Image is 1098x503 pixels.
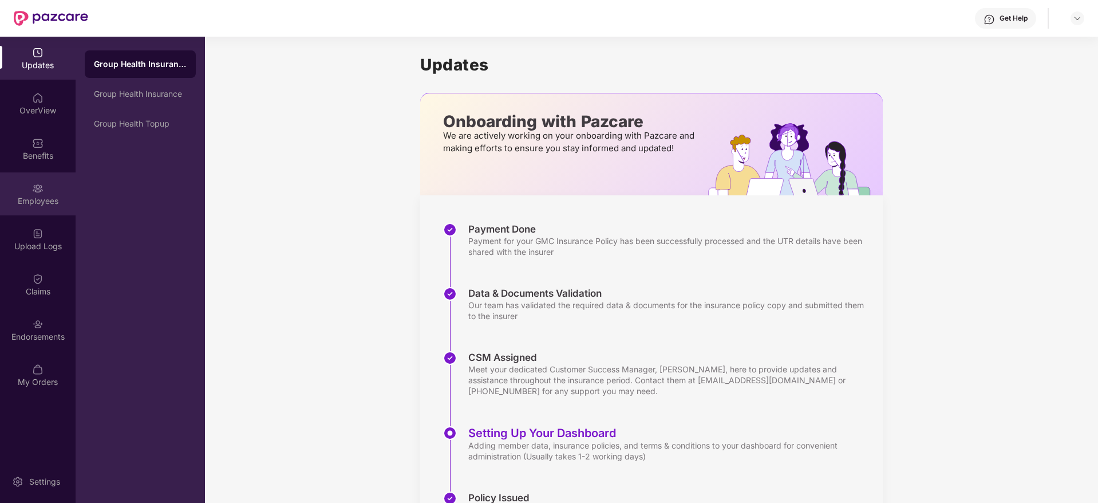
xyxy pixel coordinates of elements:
[468,440,871,462] div: Adding member data, insurance policies, and terms & conditions to your dashboard for convenient a...
[443,116,698,127] p: Onboarding with Pazcare
[1073,14,1082,23] img: svg+xml;base64,PHN2ZyBpZD0iRHJvcGRvd24tMzJ4MzIiIHhtbG5zPSJodHRwOi8vd3d3LnczLm9yZy8yMDAwL3N2ZyIgd2...
[468,223,871,235] div: Payment Done
[443,426,457,440] img: svg+xml;base64,PHN2ZyBpZD0iU3RlcC1BY3RpdmUtMzJ4MzIiIHhtbG5zPSJodHRwOi8vd3d3LnczLm9yZy8yMDAwL3N2Zy...
[32,183,44,194] img: svg+xml;base64,PHN2ZyBpZD0iRW1wbG95ZWVzIiB4bWxucz0iaHR0cDovL3d3dy53My5vcmcvMjAwMC9zdmciIHdpZHRoPS...
[443,223,457,237] img: svg+xml;base64,PHN2ZyBpZD0iU3RlcC1Eb25lLTMyeDMyIiB4bWxucz0iaHR0cDovL3d3dy53My5vcmcvMjAwMC9zdmciIH...
[32,364,44,375] img: svg+xml;base64,PHN2ZyBpZD0iTXlfT3JkZXJzIiBkYXRhLW5hbWU9Ik15IE9yZGVycyIgeG1sbnM9Imh0dHA6Ly93d3cudz...
[443,351,457,365] img: svg+xml;base64,PHN2ZyBpZD0iU3RlcC1Eb25lLTMyeDMyIiB4bWxucz0iaHR0cDovL3d3dy53My5vcmcvMjAwMC9zdmciIH...
[468,235,871,257] div: Payment for your GMC Insurance Policy has been successfully processed and the UTR details have be...
[32,228,44,239] img: svg+xml;base64,PHN2ZyBpZD0iVXBsb2FkX0xvZ3MiIGRhdGEtbmFtZT0iVXBsb2FkIExvZ3MiIHhtbG5zPSJodHRwOi8vd3...
[32,319,44,330] img: svg+xml;base64,PHN2ZyBpZD0iRW5kb3JzZW1lbnRzIiB4bWxucz0iaHR0cDovL3d3dy53My5vcmcvMjAwMC9zdmciIHdpZH...
[468,351,871,364] div: CSM Assigned
[420,55,883,74] h1: Updates
[94,119,187,128] div: Group Health Topup
[443,129,698,155] p: We are actively working on your onboarding with Pazcare and making efforts to ensure you stay inf...
[468,287,871,300] div: Data & Documents Validation
[468,426,871,440] div: Setting Up Your Dashboard
[443,287,457,301] img: svg+xml;base64,PHN2ZyBpZD0iU3RlcC1Eb25lLTMyeDMyIiB4bWxucz0iaHR0cDovL3d3dy53My5vcmcvMjAwMC9zdmciIH...
[1000,14,1028,23] div: Get Help
[708,123,883,195] img: hrOnboarding
[14,11,88,26] img: New Pazcare Logo
[94,58,187,70] div: Group Health Insurance
[32,47,44,58] img: svg+xml;base64,PHN2ZyBpZD0iVXBkYXRlZCIgeG1sbnM9Imh0dHA6Ly93d3cudzMub3JnLzIwMDAvc3ZnIiB3aWR0aD0iMj...
[32,273,44,285] img: svg+xml;base64,PHN2ZyBpZD0iQ2xhaW0iIHhtbG5zPSJodHRwOi8vd3d3LnczLm9yZy8yMDAwL3N2ZyIgd2lkdGg9IjIwIi...
[32,92,44,104] img: svg+xml;base64,PHN2ZyBpZD0iSG9tZSIgeG1sbnM9Imh0dHA6Ly93d3cudzMub3JnLzIwMDAvc3ZnIiB3aWR0aD0iMjAiIG...
[468,300,871,321] div: Our team has validated the required data & documents for the insurance policy copy and submitted ...
[26,476,64,488] div: Settings
[94,89,187,99] div: Group Health Insurance
[32,137,44,149] img: svg+xml;base64,PHN2ZyBpZD0iQmVuZWZpdHMiIHhtbG5zPSJodHRwOi8vd3d3LnczLm9yZy8yMDAwL3N2ZyIgd2lkdGg9Ij...
[12,476,23,488] img: svg+xml;base64,PHN2ZyBpZD0iU2V0dGluZy0yMHgyMCIgeG1sbnM9Imh0dHA6Ly93d3cudzMub3JnLzIwMDAvc3ZnIiB3aW...
[468,364,871,396] div: Meet your dedicated Customer Success Manager, [PERSON_NAME], here to provide updates and assistan...
[984,14,995,25] img: svg+xml;base64,PHN2ZyBpZD0iSGVscC0zMngzMiIgeG1sbnM9Imh0dHA6Ly93d3cudzMub3JnLzIwMDAvc3ZnIiB3aWR0aD...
